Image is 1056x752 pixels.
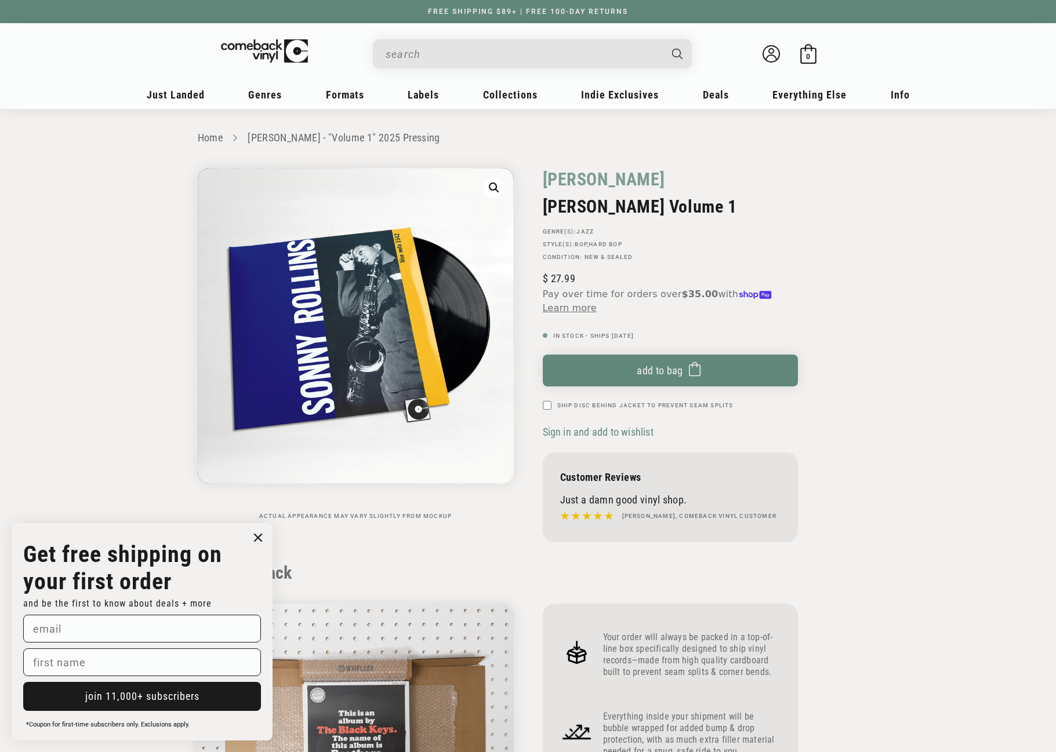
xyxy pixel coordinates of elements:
div: Search [373,39,692,68]
button: Search [662,39,693,68]
nav: breadcrumbs [198,130,859,147]
span: 27.99 [543,272,575,284]
span: *Coupon for first-time subscribers only. Exclusions apply. [26,721,190,728]
span: Info [891,89,910,101]
label: Ship Disc Behind Jacket To Prevent Seam Splits [557,401,734,410]
span: Labels [408,89,439,101]
p: STYLE(S): , [543,241,798,248]
a: FREE SHIPPING $89+ | FREE 100-DAY RETURNS [416,8,640,16]
img: Frame_4_1.png [560,715,594,749]
img: star5.svg [560,509,614,524]
button: Close dialog [249,529,267,546]
span: and be the first to know about deals + more [23,598,212,609]
p: In Stock - Ships [DATE] [543,333,798,340]
media-gallery: Gallery Viewer [198,168,514,520]
span: Deals [703,89,729,101]
a: Home [198,132,223,144]
input: first name [23,648,261,676]
a: [PERSON_NAME] [543,168,665,191]
p: Just a damn good vinyl shop. [560,494,781,506]
p: Customer Reviews [560,471,781,483]
a: Bop [575,241,587,247]
span: Collections [483,89,538,101]
input: email [23,615,261,643]
input: When autocomplete results are available use up and down arrows to review and enter to select [386,42,661,66]
span: Sign in and add to wishlist [543,426,654,438]
span: Everything Else [772,89,847,101]
h2: How We Pack [198,563,859,583]
p: Condition: New & Sealed [543,254,798,261]
a: [PERSON_NAME] - "Volume 1" 2025 Pressing [248,132,440,144]
button: Add to bag [543,355,798,386]
p: Actual appearance may vary slightly from mockup [198,513,514,520]
h2: [PERSON_NAME] Volume 1 [543,196,798,217]
button: Sign in and add to wishlist [543,425,657,439]
span: Formats [326,89,364,101]
button: join 11,000+ subscribers [23,682,261,711]
p: GENRE(S): [543,228,798,235]
span: $ [543,272,548,284]
strong: Get free shipping on your first order [23,541,222,595]
span: Just Landed [147,89,205,101]
span: Indie Exclusives [581,89,659,101]
span: 0 [806,52,810,61]
a: Jazz [576,228,594,235]
img: Frame_4.png [560,636,594,669]
p: Your order will always be packed in a top-of-line box specifically designed to ship vinyl records... [603,631,781,678]
span: Add to bag [637,364,683,377]
span: Genres [248,89,282,101]
h4: [PERSON_NAME], Comeback Vinyl customer [622,512,777,521]
a: Hard Bop [589,241,622,247]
